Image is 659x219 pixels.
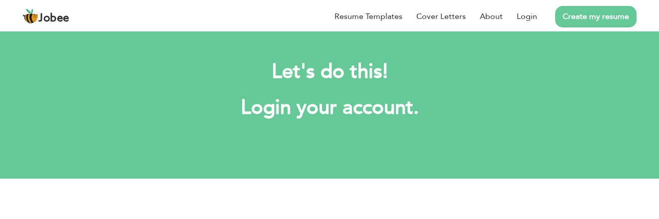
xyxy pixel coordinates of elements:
[517,10,537,22] a: Login
[60,95,599,121] h1: Login your account.
[334,10,402,22] a: Resume Templates
[555,6,637,27] a: Create my resume
[60,59,599,85] h2: Let's do this!
[22,8,69,24] a: Jobee
[22,8,38,24] img: jobee.io
[38,13,69,24] span: Jobee
[480,10,503,22] a: About
[416,10,466,22] a: Cover Letters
